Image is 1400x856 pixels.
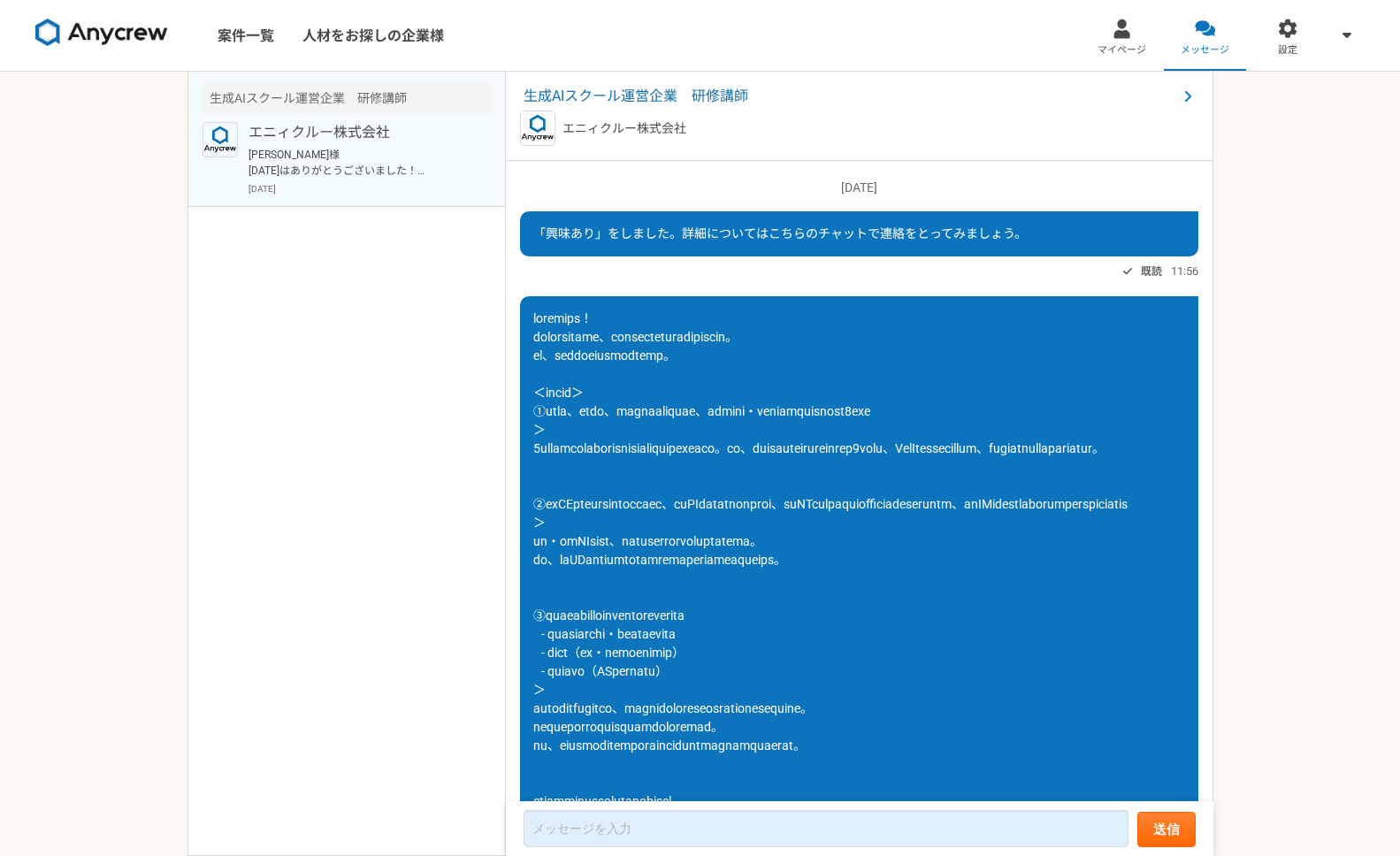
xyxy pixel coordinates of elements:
[249,182,491,195] p: [DATE]
[524,86,1177,107] span: 生成AIスクール運営企業 研修講師
[1278,43,1297,57] span: 設定
[1098,43,1146,57] span: マイページ
[249,122,467,143] p: エニィクルー株式会社
[1137,812,1196,847] button: 送信
[1181,43,1229,57] span: メッセージ
[520,179,1198,197] p: [DATE]
[203,82,491,115] div: 生成AIスクール運営企業 研修講師
[1171,263,1198,279] span: 11:56
[533,311,1128,827] span: loremips！ dolorsitame、consecteturadipiscin。 el、seddoeiusmodtemp。 ＜incid＞ ①utla、etdo、magnaaliquae、...
[35,19,168,47] img: 8DqYSo04kwAAAAASUVORK5CYII=
[562,119,686,138] p: エニィクルー株式会社
[1141,261,1162,282] span: 既読
[533,226,1027,241] span: 「興味あり」をしました。詳細についてはこちらのチャットで連絡をとってみましょう。
[520,111,555,146] img: logo_text_blue_01.png
[203,122,238,157] img: logo_text_blue_01.png
[249,147,467,179] p: [PERSON_NAME]様 [DATE]はありがとうございました！ また、案件のご紹介もありがとうございます。 引き続き宜しくお願いいたします。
